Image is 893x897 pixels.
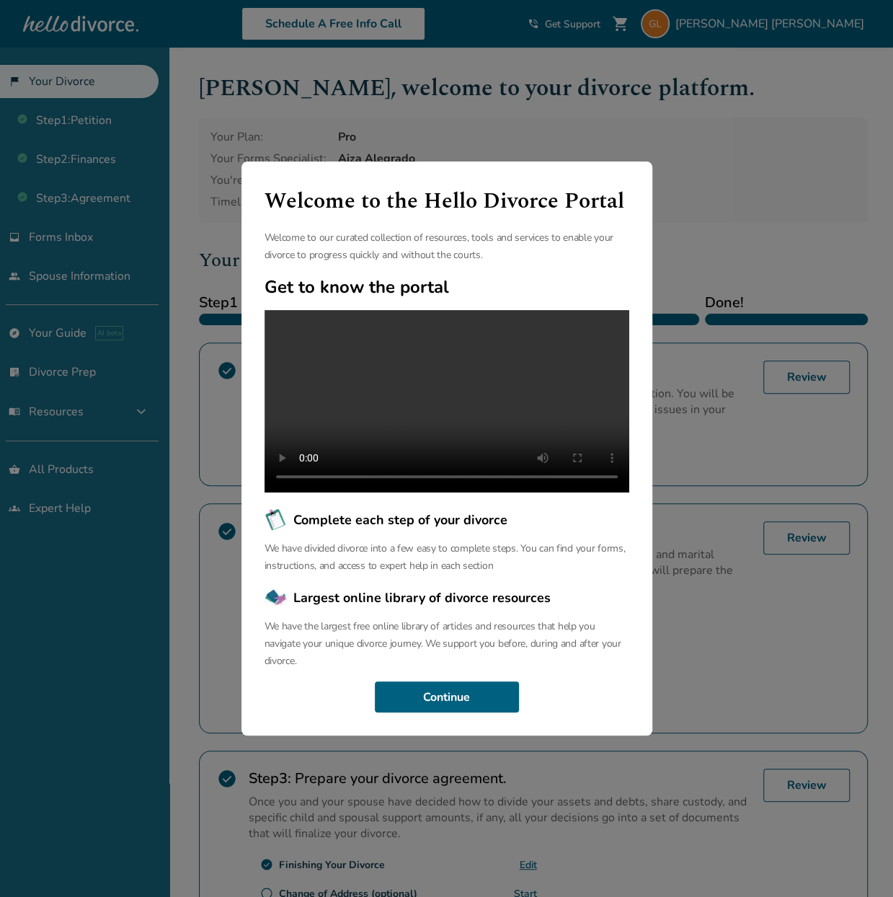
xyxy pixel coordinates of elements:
h1: Welcome to the Hello Divorce Portal [265,185,629,218]
p: Welcome to our curated collection of resources, tools and services to enable your divorce to prog... [265,229,629,264]
p: We have the largest free online library of articles and resources that help you navigate your uni... [265,618,629,670]
p: We have divided divorce into a few easy to complete steps. You can find your forms, instructions,... [265,540,629,575]
iframe: Chat Widget [821,828,893,897]
img: Complete each step of your divorce [265,508,288,531]
span: Largest online library of divorce resources [293,588,551,607]
img: Largest online library of divorce resources [265,586,288,609]
button: Continue [375,681,519,713]
span: Complete each step of your divorce [293,511,507,529]
h2: Get to know the portal [265,275,629,299]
